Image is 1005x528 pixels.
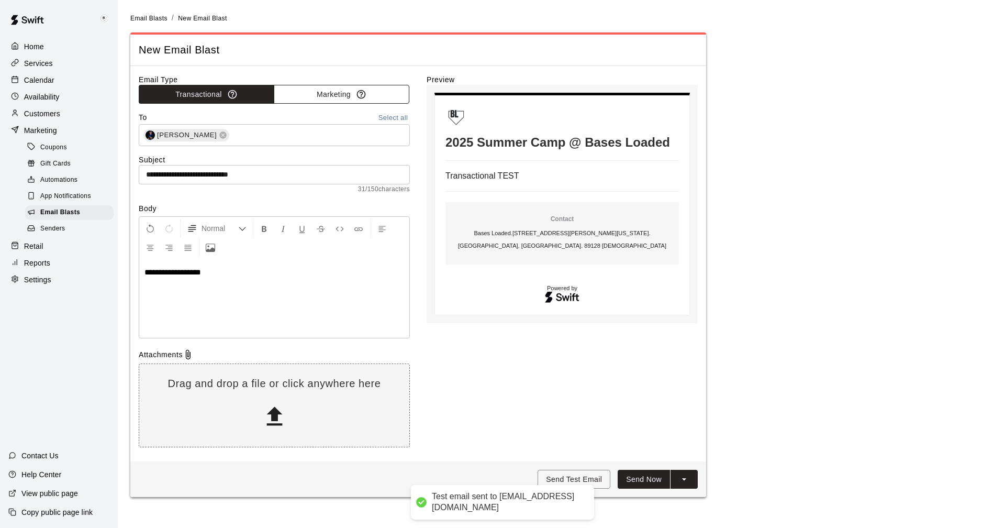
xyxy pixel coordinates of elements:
[24,75,54,85] p: Calendar
[24,258,50,268] p: Reports
[445,285,679,291] p: Powered by
[24,58,53,69] p: Services
[24,241,43,251] p: Retail
[445,135,679,150] h1: 2025 Summer Camp @ Bases Loaded
[25,221,118,237] a: Senders
[141,219,159,238] button: Undo
[312,219,330,238] button: Format Strikethrough
[139,203,410,214] label: Body
[202,223,238,234] span: Normal
[25,139,118,156] a: Coupons
[25,157,114,171] div: Gift Cards
[21,507,93,518] p: Copy public page link
[160,238,178,257] button: Right Align
[8,72,109,88] a: Calendar
[8,272,109,288] a: Settings
[8,123,109,138] a: Marketing
[8,255,109,271] a: Reports
[178,15,227,22] span: New Email Blast
[293,219,311,238] button: Format Underline
[40,224,65,234] span: Senders
[130,13,992,24] nav: breadcrumb
[8,39,109,54] a: Home
[40,191,91,202] span: App Notifications
[130,14,167,22] a: Email Blasts
[25,189,114,204] div: App Notifications
[24,125,57,136] p: Marketing
[274,219,292,238] button: Format Italics
[8,56,109,71] a: Services
[427,74,698,85] label: Preview
[618,470,670,489] button: Send Now
[139,377,409,391] p: Drag and drop a file or click anywhere here
[445,171,519,180] span: Transactional TEST
[24,41,44,52] p: Home
[25,205,114,220] div: Email Blasts
[96,8,118,29] div: Keith Brooks
[139,349,410,360] div: Attachments
[160,219,178,238] button: Redo
[450,215,675,224] p: Contact
[21,450,59,461] p: Contact Us
[25,189,118,205] a: App Notifications
[139,184,410,195] span: 31 / 150 characters
[25,205,118,221] a: Email Blasts
[40,175,77,185] span: Automations
[331,219,349,238] button: Insert Code
[618,470,698,489] div: split button
[139,112,147,124] label: To
[25,156,118,172] a: Gift Cards
[202,238,219,257] button: Upload Image
[544,290,580,304] img: Swift logo
[24,274,51,285] p: Settings
[143,129,229,141] div: Keith Brooks[PERSON_NAME]
[274,85,409,104] button: Marketing
[25,140,114,155] div: Coupons
[153,130,221,140] span: [PERSON_NAME]
[350,219,367,238] button: Insert Link
[432,491,584,513] div: Test email sent to [EMAIL_ADDRESS][DOMAIN_NAME]
[146,130,155,140] img: Keith Brooks
[25,173,114,188] div: Automations
[40,207,80,218] span: Email Blasts
[373,219,391,238] button: Left Align
[24,108,60,119] p: Customers
[24,92,60,102] p: Availability
[172,13,174,24] li: /
[450,227,675,252] p: Bases Loaded . [STREET_ADDRESS][PERSON_NAME][US_STATE]. [GEOGRAPHIC_DATA], [GEOGRAPHIC_DATA]. 891...
[179,238,197,257] button: Justify Align
[25,172,118,189] a: Automations
[130,15,167,22] span: Email Blasts
[538,470,610,489] button: Send Test Email
[8,89,109,105] a: Availability
[8,238,109,254] a: Retail
[255,219,273,238] button: Format Bold
[21,488,78,499] p: View public page
[183,219,251,238] button: Formatting Options
[139,85,274,104] button: Transactional
[139,43,698,57] span: New Email Blast
[8,106,109,122] a: Customers
[98,13,110,25] img: Keith Brooks
[141,238,159,257] button: Center Align
[25,222,114,236] div: Senders
[40,159,71,169] span: Gift Cards
[21,469,61,480] p: Help Center
[139,155,410,165] label: Subject
[376,112,410,124] button: Select all
[445,106,466,127] img: Bases Loaded
[139,74,410,85] label: Email Type
[40,142,67,153] span: Coupons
